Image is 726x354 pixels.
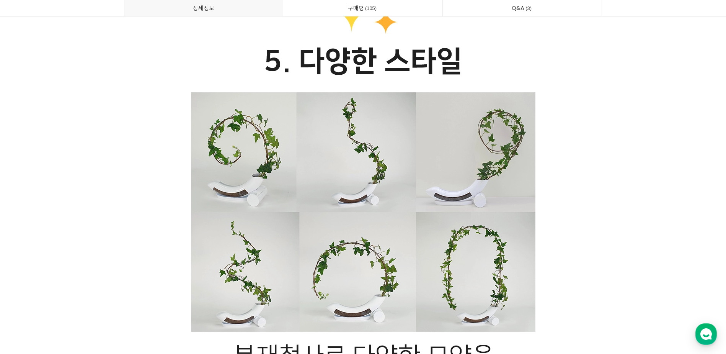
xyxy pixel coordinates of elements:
[24,254,29,261] span: 홈
[99,243,147,262] a: 설정
[51,243,99,262] a: 대화
[364,4,378,12] span: 105
[118,254,127,261] span: 설정
[2,243,51,262] a: 홈
[70,255,79,261] span: 대화
[524,4,533,12] span: 3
